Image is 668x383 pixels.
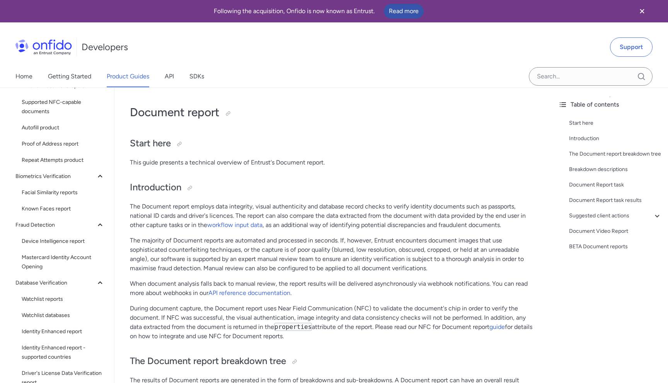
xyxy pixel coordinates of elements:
[15,220,95,230] span: Fraud Detection
[22,237,105,246] span: Device Intelligence report
[22,98,105,116] span: Supported NFC-capable documents
[529,67,653,86] input: Onfido search input field
[569,211,662,220] a: Suggested client actions
[12,217,108,233] button: Fraud Detection
[569,227,662,236] a: Document Video Report
[9,4,628,19] div: Following the acquisition, Onfido is now known as Entrust.
[489,323,505,330] a: guide
[22,327,105,336] span: Identity Enhanced report
[130,181,537,194] h2: Introduction
[15,39,72,55] img: Onfido Logo
[569,149,662,159] a: The Document report breakdown tree
[19,95,108,119] a: Supported NFC-capable documents
[130,158,537,167] p: This guide presents a technical overview of Entrust's Document report.
[189,66,204,87] a: SDKs
[22,204,105,214] span: Known Faces report
[19,324,108,339] a: Identity Enhanced report
[22,253,105,271] span: Mastercard Identity Account Opening
[22,156,105,165] span: Repeat Attempts product
[610,37,653,57] a: Support
[19,234,108,249] a: Device Intelligence report
[637,7,647,16] svg: Close banner
[19,120,108,136] a: Autofill product
[22,343,105,362] span: Identity Enhanced report - supported countries
[569,196,662,205] a: Document Report task results
[15,66,32,87] a: Home
[22,295,105,304] span: Watchlist reports
[19,340,108,365] a: Identity Enhanced report - supported countries
[19,250,108,275] a: Mastercard Identity Account Opening
[569,165,662,174] a: Breakdown descriptions
[569,242,662,251] a: BETA Document reports
[130,355,537,368] h2: The Document report breakdown tree
[22,123,105,132] span: Autofill product
[130,105,537,120] h1: Document report
[107,66,149,87] a: Product Guides
[207,221,262,229] a: workflow input data
[130,202,537,230] p: The Document report employs data integrity, visual authenticity and database record checks to ver...
[274,323,312,331] code: properties
[628,2,656,21] button: Close banner
[569,180,662,190] a: Document Report task
[12,169,108,184] button: Biometrics Verification
[22,311,105,320] span: Watchlist databases
[12,275,108,291] button: Database Verification
[22,139,105,149] span: Proof of Address report
[15,278,95,288] span: Database Verification
[19,136,108,152] a: Proof of Address report
[130,236,537,273] p: The majority of Document reports are automated and processed in seconds. If, however, Entrust enc...
[22,188,105,197] span: Facial Similarity reports
[384,4,424,19] a: Read more
[19,201,108,217] a: Known Faces report
[130,304,537,341] p: During document capture, the Document report uses Near Field Communication (NFC) to validate the ...
[19,185,108,200] a: Facial Similarity reports
[15,172,95,181] span: Biometrics Verification
[208,289,290,297] a: API reference documentation
[19,291,108,307] a: Watchlist reports
[558,100,662,109] div: Table of contents
[48,66,91,87] a: Getting Started
[19,153,108,168] a: Repeat Attempts product
[165,66,174,87] a: API
[130,279,537,298] p: When document analysis falls back to manual review, the report results will be delivered asynchro...
[569,119,662,128] a: Start here
[19,308,108,323] a: Watchlist databases
[569,134,662,143] a: Introduction
[130,137,537,150] h2: Start here
[82,41,128,53] h1: Developers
